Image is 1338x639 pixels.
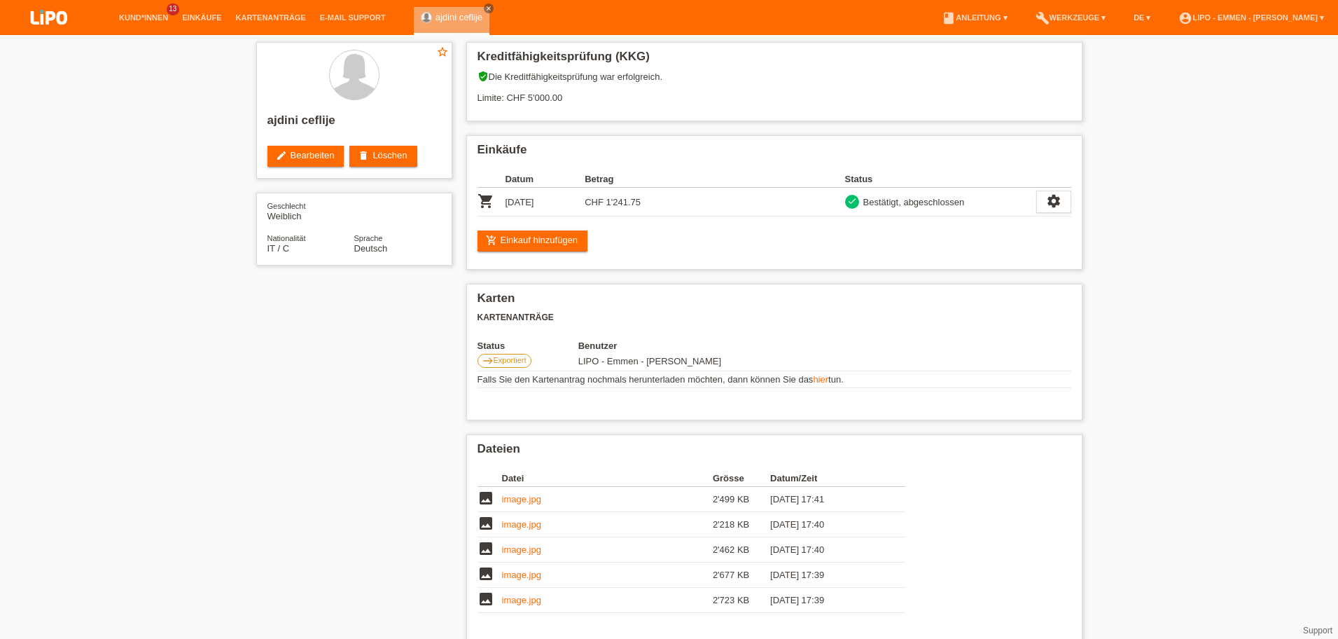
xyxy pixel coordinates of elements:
[770,537,885,563] td: [DATE] 17:40
[1171,13,1331,22] a: account_circleLIPO - Emmen - [PERSON_NAME] ▾
[478,231,588,252] a: add_shopping_cartEinkauf hinzufügen
[1036,11,1050,25] i: build
[1029,13,1113,22] a: buildWerkzeuge ▾
[478,490,494,507] i: image
[502,519,541,530] a: image.jpg
[349,146,417,167] a: deleteLöschen
[502,494,541,504] a: image.jpg
[358,150,369,161] i: delete
[478,71,489,82] i: verified_user
[502,570,541,580] a: image.jpg
[713,512,770,537] td: 2'218 KB
[713,563,770,588] td: 2'677 KB
[436,46,449,58] i: star_border
[713,487,770,512] td: 2'499 KB
[478,193,494,209] i: POSP00026614
[267,114,441,135] h2: ajdini ceflije
[813,374,828,385] a: hier
[229,13,313,22] a: Kartenanträge
[478,143,1071,164] h2: Einkäufe
[770,588,885,613] td: [DATE] 17:39
[770,563,885,588] td: [DATE] 17:39
[167,4,179,15] span: 13
[770,470,885,487] th: Datum/Zeit
[1178,11,1192,25] i: account_circle
[484,4,494,13] a: close
[478,291,1071,312] h2: Karten
[486,235,497,246] i: add_shopping_cart
[770,487,885,512] td: [DATE] 17:41
[770,512,885,537] td: [DATE] 17:40
[502,595,541,605] a: image.jpg
[506,188,585,217] td: [DATE]
[713,470,770,487] th: Grösse
[506,171,585,188] th: Datum
[578,341,816,351] th: Benutzer
[1046,193,1061,209] i: settings
[175,13,228,22] a: Einkäufe
[478,540,494,557] i: image
[267,200,354,221] div: Weiblich
[14,29,84,39] a: LIPO pay
[482,355,494,366] i: east
[847,196,857,206] i: check
[478,515,494,532] i: image
[436,46,449,60] a: star_border
[485,5,492,12] i: close
[859,195,965,209] div: Bestätigt, abgeschlossen
[267,234,306,242] span: Nationalität
[578,356,721,366] span: 25.08.2025
[478,565,494,582] i: image
[267,202,306,210] span: Geschlecht
[1127,13,1157,22] a: DE ▾
[478,71,1071,114] div: Die Kreditfähigkeitsprüfung war erfolgreich. Limite: CHF 5'000.00
[585,171,664,188] th: Betrag
[942,11,956,25] i: book
[935,13,1014,22] a: bookAnleitung ▾
[713,588,770,613] td: 2'723 KB
[276,150,287,161] i: edit
[478,371,1071,388] td: Falls Sie den Kartenantrag nochmals herunterladen möchten, dann können Sie das tun.
[845,171,1036,188] th: Status
[1303,626,1332,635] a: Support
[313,13,393,22] a: E-Mail Support
[112,13,175,22] a: Kund*innen
[478,50,1071,71] h2: Kreditfähigkeitsprüfung (KKG)
[478,442,1071,463] h2: Dateien
[502,544,541,555] a: image.jpg
[354,243,388,254] span: Deutsch
[478,312,1071,323] h3: Kartenanträge
[585,188,664,217] td: CHF 1'241.75
[713,537,770,563] td: 2'462 KB
[494,356,527,364] span: Exportiert
[267,146,344,167] a: editBearbeiten
[478,341,578,351] th: Status
[435,12,482,22] a: ajdini ceflije
[354,234,383,242] span: Sprache
[267,243,290,254] span: Italien / C / 27.12.2012
[478,591,494,607] i: image
[502,470,713,487] th: Datei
